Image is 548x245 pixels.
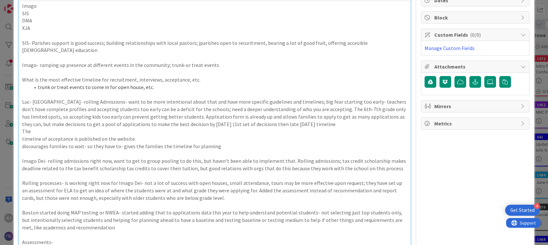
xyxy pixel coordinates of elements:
span: Attachments [434,63,517,71]
span: Support [14,1,30,9]
a: Manage Custom Fields [425,45,475,51]
p: Boston started doing MAP testing or NWEA- started adding that to applications data this year to h... [22,209,407,231]
span: Mirrors [434,102,517,110]
p: SIS- Parishes support is good success; building relationships with local pastors; jparishes open ... [22,39,407,54]
p: What is the most effective timeline for recruitment, interviews, acceptance, etc. [22,76,407,84]
span: ( 0/0 ) [470,32,481,38]
p: Imago [22,2,407,10]
p: SIS [22,10,407,17]
div: Open Get Started checklist, remaining modules: 4 [505,205,540,216]
p: Imago Dei- rolling admissions right now, want to get to group pooling to do this, but haven't bee... [22,157,407,172]
p: Rolling processes- is working right now for Imago Dei- not a lot of success with open houses, sma... [22,179,407,201]
li: trunk or treat events to come in for open house, etc. [30,84,407,91]
p: timeline of acceptance is published on the website. [22,135,407,143]
p: DMA [22,17,407,24]
p: The [22,128,407,135]
p: Luc- [GEOGRAPHIC_DATA]- rolling Admissions- want to be more intentional about that and have more ... [22,98,407,128]
p: Imago- ramping up presence at different events in the community; trunk-or treat events [22,61,407,69]
span: Custom Fields [434,31,517,39]
p: XJA [22,24,407,32]
span: Block [434,14,517,21]
div: Get Started [510,207,535,213]
span: Metrics [434,120,517,127]
div: 4 [534,203,540,209]
p: discourages families to wait- so they have to- gives the families the timeline for planning [22,143,407,150]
